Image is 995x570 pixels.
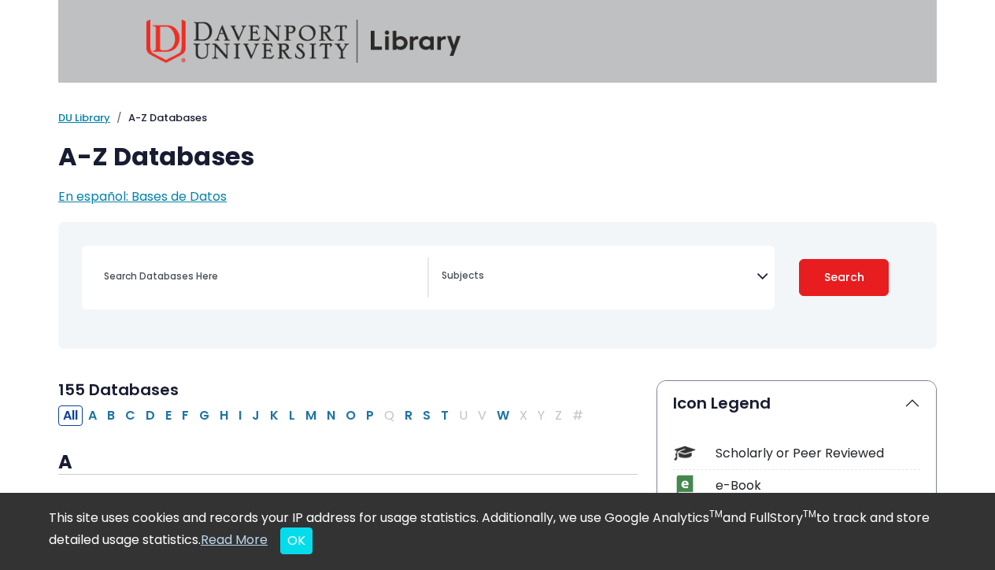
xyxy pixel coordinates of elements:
div: This site uses cookies and records your IP address for usage statistics. Additionally, we use Goo... [49,509,946,554]
button: Filter Results B [102,405,120,426]
a: DU Library [58,110,110,125]
a: Academic Search Complete [58,491,264,511]
span: 155 Databases [58,379,179,401]
button: Filter Results D [141,405,160,426]
div: Alpha-list to filter by first letter of database name [58,405,590,424]
nav: breadcrumb [58,110,937,126]
button: Filter Results F [177,405,194,426]
button: Icon Legend [657,381,936,425]
button: Filter Results O [341,405,361,426]
button: Filter Results T [436,405,453,426]
button: Filter Results M [301,405,321,426]
button: Filter Results A [83,405,102,426]
button: Filter Results G [194,405,214,426]
button: Filter Results S [418,405,435,426]
nav: Search filters [58,222,937,349]
button: Close [280,527,313,554]
textarea: Search [442,271,756,283]
a: Read More [201,531,268,549]
h3: A [58,451,638,475]
button: Filter Results H [215,405,233,426]
sup: TM [709,507,723,520]
sup: TM [803,507,816,520]
div: e-Book [716,476,920,495]
li: A-Z Databases [110,110,207,126]
a: En español: Bases de Datos [58,187,227,205]
img: Davenport University Library [146,20,461,63]
div: Scholarly or Peer Reviewed [716,444,920,463]
input: Search database by title or keyword [94,265,427,287]
button: Filter Results J [247,405,264,426]
button: Filter Results I [234,405,246,426]
img: Icon Scholarly or Peer Reviewed [674,442,695,464]
button: Submit for Search Results [799,259,889,296]
button: Filter Results P [361,405,379,426]
button: Filter Results W [492,405,514,426]
button: All [58,405,83,426]
button: Filter Results K [265,405,283,426]
h1: A-Z Databases [58,142,937,172]
button: Filter Results E [161,405,176,426]
button: Filter Results C [120,405,140,426]
button: Filter Results L [284,405,300,426]
button: Filter Results N [322,405,340,426]
img: Icon e-Book [674,475,695,496]
button: Filter Results R [400,405,417,426]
